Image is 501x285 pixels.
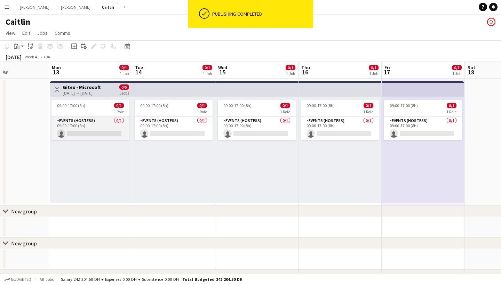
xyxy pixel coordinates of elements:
span: Budgeted [11,277,31,282]
app-card-role: Events (Hostess)0/109:00-17:00 (8h) [218,117,296,140]
span: Wed [218,64,227,71]
span: 16 [300,68,310,76]
div: 5 jobs [119,90,129,96]
h1: Caitlin [6,17,30,27]
span: 09:00-17:00 (8h) [57,103,85,108]
span: 1 Role [446,109,456,114]
span: 1 Role [114,109,124,114]
span: 0/1 [280,103,290,108]
span: All jobs [38,277,55,282]
span: 09:00-17:00 (8h) [140,103,168,108]
span: 1 Role [197,109,207,114]
app-job-card: 09:00-17:00 (8h)0/11 RoleEvents (Hostess)0/109:00-17:00 (8h) [301,100,379,140]
a: Edit [19,28,33,38]
span: Mon [52,64,61,71]
a: View [3,28,18,38]
span: Tue [135,64,143,71]
span: 17 [383,68,390,76]
div: Salary 242 204.50 DH + Expenses 0.00 DH + Subsistence 0.00 DH = [61,277,242,282]
div: +04 [43,54,50,59]
span: Week 41 [23,54,40,59]
span: Thu [301,64,310,71]
span: 0/1 [114,103,124,108]
div: 1 Job [369,71,378,76]
div: 1 Job [452,71,461,76]
div: New group [11,208,37,215]
button: [PERSON_NAME] [55,0,96,14]
a: Jobs [34,28,50,38]
span: 18 [467,68,475,76]
span: 1 Role [280,109,290,114]
span: Comms [55,30,70,36]
span: Fri [384,64,390,71]
span: 0/5 [119,84,129,90]
span: Total Budgeted 242 204.50 DH [182,277,242,282]
span: 0/1 [119,65,129,70]
span: Sat [468,64,475,71]
div: Publishing completed [212,11,310,17]
span: 0/1 [452,65,462,70]
app-job-card: 09:00-17:00 (8h)0/11 RoleEvents (Hostess)0/109:00-17:00 (8h) [51,100,129,140]
div: New group [11,240,37,247]
app-card-role: Events (Hostess)0/109:00-17:00 (8h) [301,117,379,140]
app-card-role: Events (Hostess)0/109:00-17:00 (8h) [51,117,129,140]
span: 0/1 [364,103,373,108]
div: 1 Job [203,71,212,76]
a: Comms [52,28,73,38]
span: 13 [51,68,61,76]
span: 0/1 [286,65,295,70]
span: Jobs [37,30,48,36]
app-card-role: Events (Hostess)0/109:00-17:00 (8h) [384,117,462,140]
span: 09:00-17:00 (8h) [390,103,418,108]
span: View [6,30,15,36]
span: 0/1 [447,103,456,108]
span: 0/1 [202,65,212,70]
div: 1 Job [286,71,295,76]
app-job-card: 09:00-17:00 (8h)0/11 RoleEvents (Hostess)0/109:00-17:00 (8h) [384,100,462,140]
span: 0/1 [197,103,207,108]
span: Edit [22,30,30,36]
span: 09:00-17:00 (8h) [307,103,335,108]
span: 0/1 [369,65,379,70]
app-job-card: 09:00-17:00 (8h)0/11 RoleEvents (Hostess)0/109:00-17:00 (8h) [218,100,296,140]
div: [DATE] → [DATE] [63,90,101,96]
div: [DATE] [6,54,22,60]
span: 09:00-17:00 (8h) [223,103,252,108]
span: 14 [134,68,143,76]
div: New group [11,272,37,279]
h3: Gitex - Microsoft [63,84,101,90]
span: 15 [217,68,227,76]
app-card-role: Events (Hostess)0/109:00-17:00 (8h) [135,117,213,140]
app-user-avatar: Caitlin Aldendorff [487,18,495,26]
div: 1 Job [120,71,129,76]
button: [PERSON_NAME] [14,0,55,14]
span: 1 Role [363,109,373,114]
button: Caitlin [96,0,120,14]
app-job-card: 09:00-17:00 (8h)0/11 RoleEvents (Hostess)0/109:00-17:00 (8h) [135,100,213,140]
button: Budgeted [3,276,32,283]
